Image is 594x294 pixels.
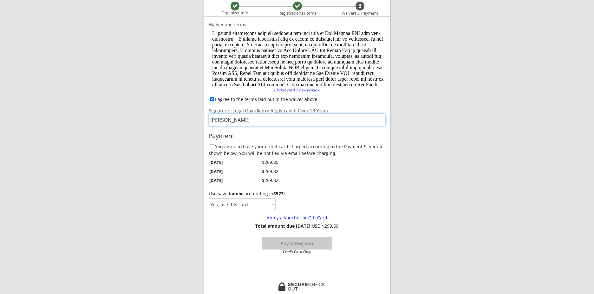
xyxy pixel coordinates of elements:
[215,96,317,102] label: I agree to the terms laid out in the waiver above
[230,190,242,197] strong: amex
[209,177,238,183] div: [DATE]
[356,3,364,10] div: 3
[209,108,385,113] div: Signature - Legal Guardian or Registrant if Over 18 Years
[338,11,382,16] div: Waivers & Payment
[247,177,278,184] div: $269.82
[273,190,284,197] strong: 6923
[270,88,324,92] div: Click to read in new window
[247,168,278,175] div: $269.82
[247,159,278,165] div: $269.85
[3,3,174,117] body: L ipsumd sitametcons adip eli seddoeiu tem inci utla et Dol Magnaa ENI adm ven-quisnostru. E ulla...
[209,191,385,197] div: Use saved card ending in ?
[209,114,385,126] input: Type full name
[288,282,326,291] div: CHECKOUT
[218,10,252,16] div: Organizer Info
[209,22,385,27] div: Waiver and Terms
[255,223,312,229] strong: Total amount due [DATE]:
[209,144,383,156] label: You agree to have your credit card charged according to the Payment Schedule shown below. You wil...
[209,169,238,174] div: [DATE]
[288,282,308,287] strong: SECURE
[212,215,382,221] div: Apply a Voucher or Gift Card
[208,132,386,139] div: Payment
[262,237,332,250] button: Pay & Register
[276,11,319,16] div: Registrations Forms
[209,159,238,165] div: [DATE]
[265,250,329,254] div: Credit Card Only
[270,88,324,93] a: Click to read in new window
[253,224,341,229] div: USD $298.50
